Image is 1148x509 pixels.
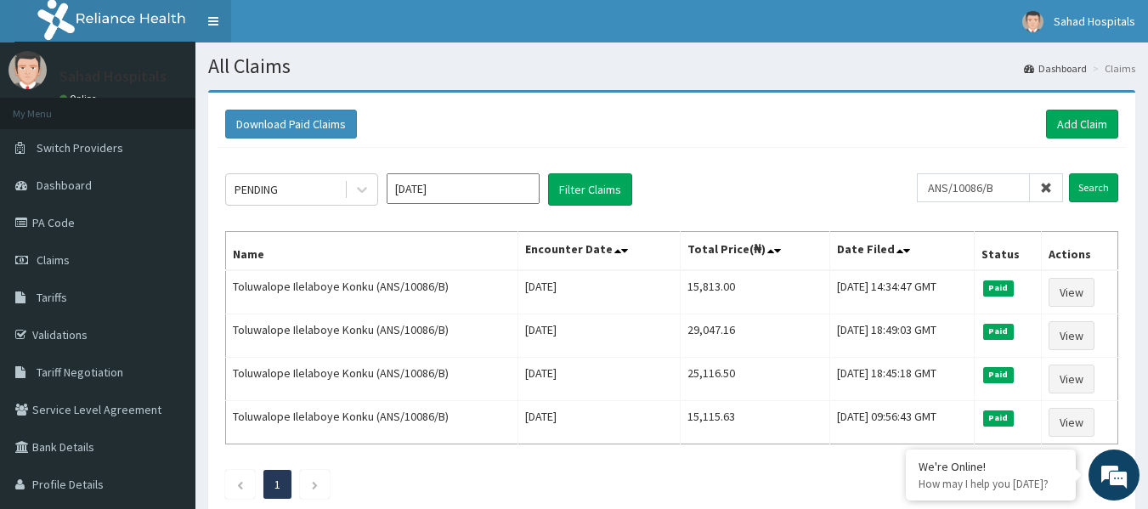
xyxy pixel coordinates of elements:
[226,232,518,271] th: Name
[680,358,829,401] td: 25,116.50
[37,140,123,156] span: Switch Providers
[983,324,1014,339] span: Paid
[680,401,829,444] td: 15,115.63
[1041,232,1117,271] th: Actions
[518,232,680,271] th: Encounter Date
[829,270,974,314] td: [DATE] 14:34:47 GMT
[1049,365,1094,393] a: View
[8,333,324,393] textarea: Type your message and hit 'Enter'
[279,8,320,49] div: Minimize live chat window
[31,85,69,127] img: d_794563401_company_1708531726252_794563401
[226,270,518,314] td: Toluwalope Ilelaboye Konku (ANS/10086/B)
[1024,61,1087,76] a: Dashboard
[225,110,357,139] button: Download Paid Claims
[1022,11,1043,32] img: User Image
[226,358,518,401] td: Toluwalope Ilelaboye Konku (ANS/10086/B)
[518,358,680,401] td: [DATE]
[274,477,280,492] a: Page 1 is your current page
[1054,14,1135,29] span: Sahad Hospitals
[235,181,278,198] div: PENDING
[1089,61,1135,76] li: Claims
[829,358,974,401] td: [DATE] 18:45:18 GMT
[919,459,1063,474] div: We're Online!
[829,232,974,271] th: Date Filed
[518,314,680,358] td: [DATE]
[1049,321,1094,350] a: View
[975,232,1042,271] th: Status
[983,280,1014,296] span: Paid
[829,314,974,358] td: [DATE] 18:49:03 GMT
[37,365,123,380] span: Tariff Negotiation
[518,401,680,444] td: [DATE]
[1049,408,1094,437] a: View
[387,173,540,204] input: Select Month and Year
[1069,173,1118,202] input: Search
[1049,278,1094,307] a: View
[518,270,680,314] td: [DATE]
[983,367,1014,382] span: Paid
[99,149,235,320] span: We're online!
[226,401,518,444] td: Toluwalope Ilelaboye Konku (ANS/10086/B)
[1046,110,1118,139] a: Add Claim
[919,477,1063,491] p: How may I help you today?
[311,477,319,492] a: Next page
[680,314,829,358] td: 29,047.16
[37,178,92,193] span: Dashboard
[59,69,167,84] p: Sahad Hospitals
[917,173,1030,202] input: Search by HMO ID
[208,55,1135,77] h1: All Claims
[680,270,829,314] td: 15,813.00
[983,410,1014,426] span: Paid
[37,290,67,305] span: Tariffs
[37,252,70,268] span: Claims
[236,477,244,492] a: Previous page
[226,314,518,358] td: Toluwalope Ilelaboye Konku (ANS/10086/B)
[680,232,829,271] th: Total Price(₦)
[829,401,974,444] td: [DATE] 09:56:43 GMT
[59,93,100,105] a: Online
[548,173,632,206] button: Filter Claims
[8,51,47,89] img: User Image
[88,95,286,117] div: Chat with us now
